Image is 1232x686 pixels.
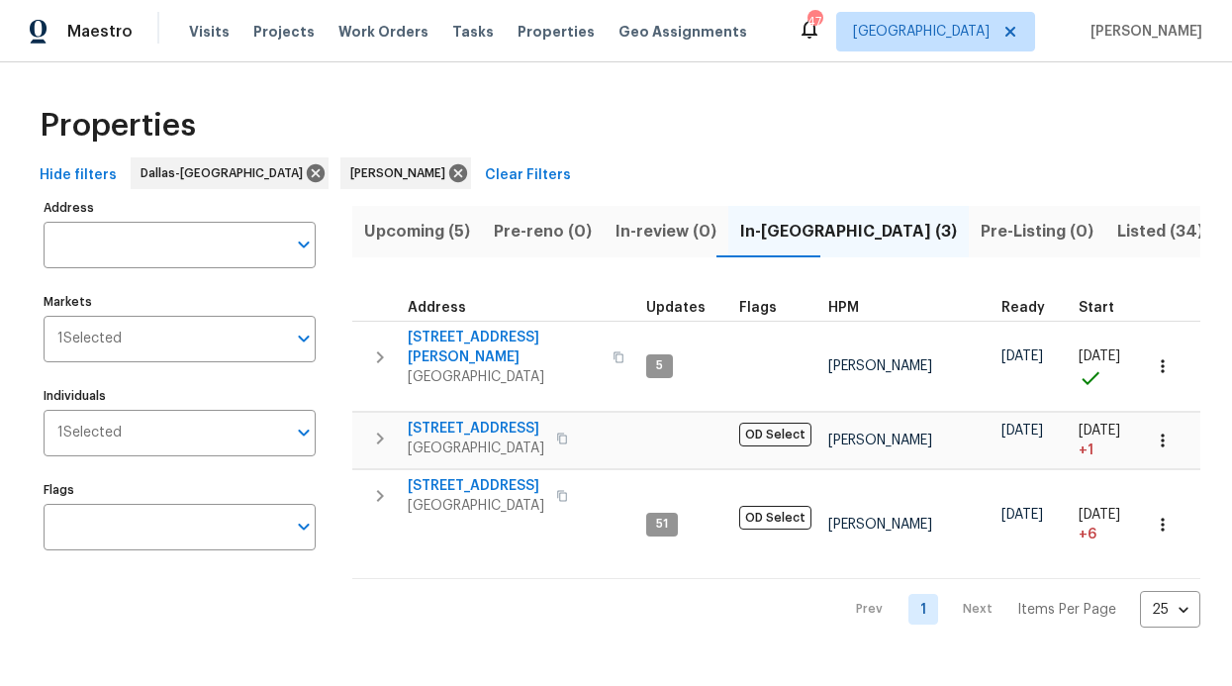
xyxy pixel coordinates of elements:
[290,231,318,258] button: Open
[408,328,601,367] span: [STREET_ADDRESS][PERSON_NAME]
[290,513,318,540] button: Open
[1017,600,1116,620] p: Items Per Page
[981,218,1093,245] span: Pre-Listing (0)
[1140,584,1200,636] div: 25
[67,22,133,42] span: Maestro
[408,367,601,387] span: [GEOGRAPHIC_DATA]
[1071,321,1140,412] td: Project started on time
[828,359,932,373] span: [PERSON_NAME]
[1079,349,1120,363] span: [DATE]
[340,157,471,189] div: [PERSON_NAME]
[1001,349,1043,363] span: [DATE]
[452,25,494,39] span: Tasks
[648,516,676,533] span: 51
[1079,508,1120,522] span: [DATE]
[1079,301,1114,315] span: Start
[648,357,671,374] span: 5
[57,425,122,441] span: 1 Selected
[131,157,329,189] div: Dallas-[GEOGRAPHIC_DATA]
[32,157,125,194] button: Hide filters
[828,518,932,532] span: [PERSON_NAME]
[408,301,466,315] span: Address
[408,496,544,516] span: [GEOGRAPHIC_DATA]
[807,12,821,32] div: 47
[740,218,957,245] span: In-[GEOGRAPHIC_DATA] (3)
[828,301,859,315] span: HPM
[1001,301,1045,315] span: Ready
[1079,441,1093,460] span: + 1
[44,296,316,308] label: Markets
[40,163,117,188] span: Hide filters
[518,22,595,42] span: Properties
[616,218,716,245] span: In-review (0)
[828,434,932,447] span: [PERSON_NAME]
[44,390,316,402] label: Individuals
[739,423,811,446] span: OD Select
[57,331,122,347] span: 1 Selected
[1071,470,1140,579] td: Project started 6 days late
[1001,424,1043,438] span: [DATE]
[1079,525,1096,544] span: + 6
[739,506,811,530] span: OD Select
[1117,218,1203,245] span: Listed (34)
[408,439,544,458] span: [GEOGRAPHIC_DATA]
[618,22,747,42] span: Geo Assignments
[853,22,990,42] span: [GEOGRAPHIC_DATA]
[1079,424,1120,438] span: [DATE]
[739,301,777,315] span: Flags
[477,157,579,194] button: Clear Filters
[141,163,311,183] span: Dallas-[GEOGRAPHIC_DATA]
[364,218,470,245] span: Upcoming (5)
[408,419,544,439] span: [STREET_ADDRESS]
[189,22,230,42] span: Visits
[494,218,592,245] span: Pre-reno (0)
[44,202,316,214] label: Address
[1071,413,1140,469] td: Project started 1 days late
[253,22,315,42] span: Projects
[646,301,706,315] span: Updates
[1001,301,1063,315] div: Earliest renovation start date (first business day after COE or Checkout)
[908,594,938,625] a: Goto page 1
[408,476,544,496] span: [STREET_ADDRESS]
[290,419,318,446] button: Open
[40,116,196,136] span: Properties
[837,591,1200,628] nav: Pagination Navigation
[1001,508,1043,522] span: [DATE]
[350,163,453,183] span: [PERSON_NAME]
[290,325,318,352] button: Open
[1079,301,1132,315] div: Actual renovation start date
[485,163,571,188] span: Clear Filters
[1083,22,1202,42] span: [PERSON_NAME]
[338,22,428,42] span: Work Orders
[44,484,316,496] label: Flags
